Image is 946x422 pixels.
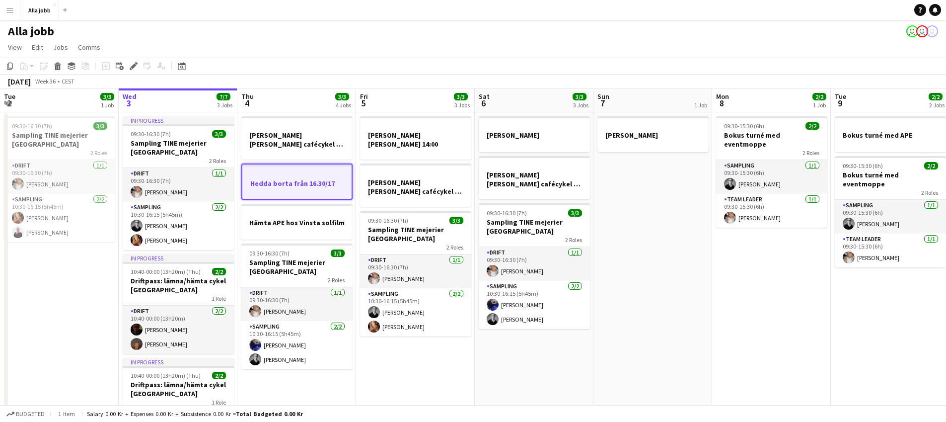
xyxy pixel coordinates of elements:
[360,164,471,207] app-job-card: [PERSON_NAME] [PERSON_NAME] cafécykel - sthlm, [GEOGRAPHIC_DATA], cph
[212,268,226,275] span: 2/2
[123,380,234,398] h3: Driftpass: lämna/hämta cykel [GEOGRAPHIC_DATA]
[131,268,201,275] span: 10:40-00:00 (13h20m) (Thu)
[446,244,463,251] span: 2 Roles
[835,92,846,101] span: Tue
[242,179,352,188] h3: Hedda borta från 16.30/17
[835,200,946,234] app-card-role: Sampling1/109:30-15:30 (6h)[PERSON_NAME]
[328,276,345,284] span: 2 Roles
[62,78,74,85] div: CEST
[929,101,945,109] div: 2 Jobs
[212,295,226,302] span: 1 Role
[49,41,72,54] a: Jobs
[212,399,226,406] span: 1 Role
[479,156,590,199] app-job-card: [PERSON_NAME] [PERSON_NAME] cafécykel - sthlm, [GEOGRAPHIC_DATA], cph
[843,162,883,169] span: 09:30-15:30 (6h)
[835,170,946,188] h3: Bokus turné med eventmoppe
[16,411,45,418] span: Budgeted
[479,116,590,152] div: [PERSON_NAME]
[368,217,408,224] span: 09:30-16:30 (7h)
[33,78,58,85] span: Week 36
[240,97,254,109] span: 4
[724,122,764,130] span: 09:30-15:30 (6h)
[835,234,946,267] app-card-role: Team Leader1/109:30-15:30 (6h)[PERSON_NAME]
[123,358,234,366] div: In progress
[123,116,234,124] div: In progress
[331,250,345,257] span: 3/3
[236,410,303,418] span: Total Budgeted 0.00 kr
[716,131,827,149] h3: Bokus turné med eventmoppe
[360,116,471,160] app-job-card: [PERSON_NAME] [PERSON_NAME] 14:00
[93,122,107,130] span: 3/3
[212,130,226,138] span: 3/3
[241,116,353,160] div: [PERSON_NAME] [PERSON_NAME] cafécykel - sthlm, [GEOGRAPHIC_DATA], cph
[241,204,353,240] div: Hämta APE hos Vinsta solfilm
[360,178,471,196] h3: [PERSON_NAME] [PERSON_NAME] cafécykel - sthlm, [GEOGRAPHIC_DATA], cph
[123,254,234,262] div: In progress
[131,372,201,379] span: 10:40-00:00 (13h20m) (Thu)
[835,116,946,152] app-job-card: Bokus turné med APE
[479,92,490,101] span: Sat
[123,202,234,250] app-card-role: Sampling2/210:30-16:15 (5h45m)[PERSON_NAME][PERSON_NAME]
[241,92,254,101] span: Thu
[715,97,729,109] span: 8
[479,203,590,329] div: 09:30-16:30 (7h)3/3Sampling TINE mejerier [GEOGRAPHIC_DATA]2 RolesDrift1/109:30-16:30 (7h)[PERSON...
[123,254,234,354] div: In progress10:40-00:00 (13h20m) (Thu)2/2Driftpass: lämna/hämta cykel [GEOGRAPHIC_DATA]1 RoleDrift...
[835,156,946,267] div: 09:30-15:30 (6h)2/2Bokus turné med eventmoppe2 RolesSampling1/109:30-15:30 (6h)[PERSON_NAME]Team ...
[716,160,827,194] app-card-role: Sampling1/109:30-15:30 (6h)[PERSON_NAME]
[32,43,43,52] span: Edit
[336,101,351,109] div: 4 Jobs
[929,93,943,100] span: 2/2
[597,116,709,152] app-job-card: [PERSON_NAME]
[241,244,353,369] div: 09:30-16:30 (7h)3/3Sampling TINE mejerier [GEOGRAPHIC_DATA]2 RolesDrift1/109:30-16:30 (7h)[PERSON...
[20,0,59,20] button: Alla jobb
[454,101,470,109] div: 3 Jobs
[568,209,582,217] span: 3/3
[454,93,468,100] span: 3/3
[4,116,115,242] app-job-card: 09:30-16:30 (7h)3/3Sampling TINE mejerier [GEOGRAPHIC_DATA]2 RolesDrift1/109:30-16:30 (7h)[PERSON...
[12,122,52,130] span: 09:30-16:30 (7h)
[217,93,230,100] span: 7/7
[479,281,590,329] app-card-role: Sampling2/210:30-16:15 (5h45m)[PERSON_NAME][PERSON_NAME]
[360,254,471,288] app-card-role: Drift1/109:30-16:30 (7h)[PERSON_NAME]
[716,116,827,228] app-job-card: 09:30-15:30 (6h)2/2Bokus turné med eventmoppe2 RolesSampling1/109:30-15:30 (6h)[PERSON_NAME]Team ...
[74,41,104,54] a: Comms
[833,97,846,109] span: 9
[131,130,171,138] span: 09:30-16:30 (7h)
[449,217,463,224] span: 3/3
[209,157,226,165] span: 2 Roles
[716,92,729,101] span: Mon
[716,194,827,228] app-card-role: Team Leader1/109:30-15:30 (6h)[PERSON_NAME]
[8,43,22,52] span: View
[55,410,78,418] span: 1 item
[53,43,68,52] span: Jobs
[805,122,819,130] span: 2/2
[813,101,826,109] div: 1 Job
[241,218,353,227] h3: Hämta APE hos Vinsta solfilm
[28,41,47,54] a: Edit
[479,218,590,236] h3: Sampling TINE mejerier [GEOGRAPHIC_DATA]
[241,131,353,149] h3: [PERSON_NAME] [PERSON_NAME] cafécykel - sthlm, [GEOGRAPHIC_DATA], cph
[217,101,232,109] div: 3 Jobs
[360,211,471,337] app-job-card: 09:30-16:30 (7h)3/3Sampling TINE mejerier [GEOGRAPHIC_DATA]2 RolesDrift1/109:30-16:30 (7h)[PERSON...
[5,409,46,420] button: Budgeted
[78,43,100,52] span: Comms
[123,116,234,250] app-job-card: In progress09:30-16:30 (7h)3/3Sampling TINE mejerier [GEOGRAPHIC_DATA]2 RolesDrift1/109:30-16:30 ...
[8,77,31,86] div: [DATE]
[596,97,609,109] span: 7
[123,306,234,354] app-card-role: Drift2/210:40-00:00 (13h20m)[PERSON_NAME][PERSON_NAME]
[573,101,588,109] div: 3 Jobs
[100,93,114,100] span: 3/3
[479,247,590,281] app-card-role: Drift1/109:30-16:30 (7h)[PERSON_NAME]
[335,93,349,100] span: 3/3
[212,372,226,379] span: 2/2
[123,139,234,157] h3: Sampling TINE mejerier [GEOGRAPHIC_DATA]
[4,160,115,194] app-card-role: Drift1/109:30-16:30 (7h)[PERSON_NAME]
